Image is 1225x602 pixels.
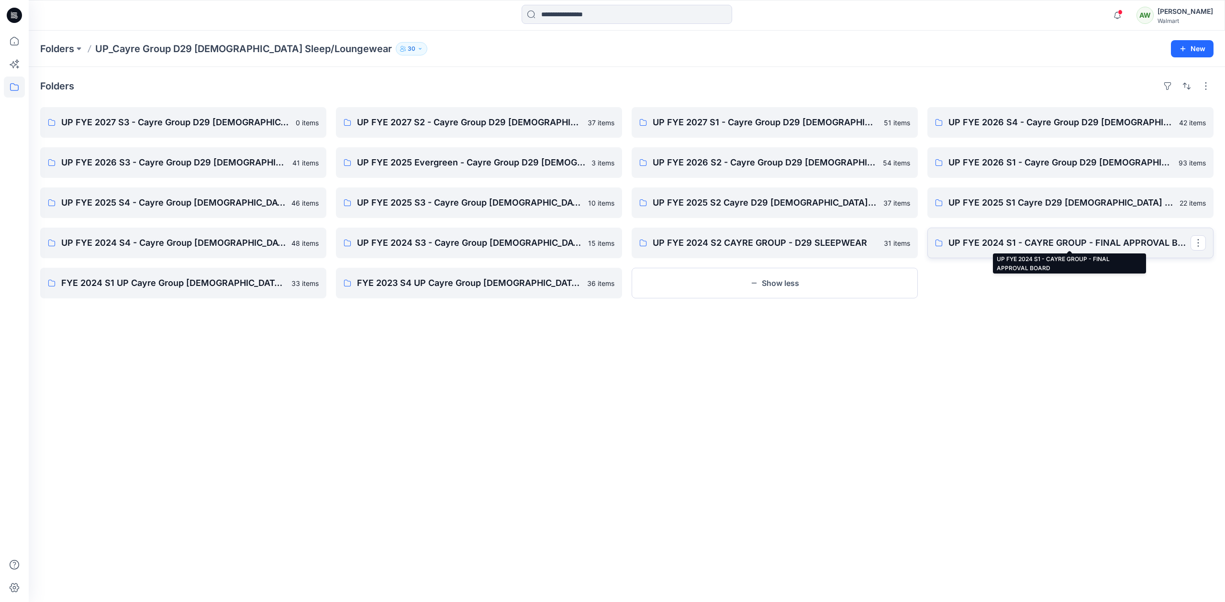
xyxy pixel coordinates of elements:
[588,198,614,208] p: 10 items
[587,278,614,288] p: 36 items
[1136,7,1154,24] div: AW
[357,116,582,129] p: UP FYE 2027 S2 - Cayre Group D29 [DEMOGRAPHIC_DATA] Sleepwear
[884,238,910,248] p: 31 items
[632,187,918,218] a: UP FYE 2025 S2 Cayre D29 [DEMOGRAPHIC_DATA] Sleepwear37 items
[95,42,392,55] p: UP_Cayre Group D29 [DEMOGRAPHIC_DATA] Sleep/Loungewear
[336,147,622,178] a: UP FYE 2025 Evergreen - Cayre Group D29 [DEMOGRAPHIC_DATA] Sleepwear3 items
[1179,118,1206,128] p: 42 items
[61,196,286,209] p: UP FYE 2025 S4 - Cayre Group [DEMOGRAPHIC_DATA] Sleepwear
[291,238,319,248] p: 48 items
[927,147,1214,178] a: UP FYE 2026 S1 - Cayre Group D29 [DEMOGRAPHIC_DATA] Sleepwear93 items
[883,158,910,168] p: 54 items
[1179,158,1206,168] p: 93 items
[61,276,286,290] p: FYE 2024 S1 UP Cayre Group [DEMOGRAPHIC_DATA] Sleepwear
[357,276,581,290] p: FYE 2023 S4 UP Cayre Group [DEMOGRAPHIC_DATA] Sleep/Loungewear Board
[948,156,1173,169] p: UP FYE 2026 S1 - Cayre Group D29 [DEMOGRAPHIC_DATA] Sleepwear
[291,198,319,208] p: 46 items
[653,156,877,169] p: UP FYE 2026 S2 - Cayre Group D29 [DEMOGRAPHIC_DATA] Sleepwear
[1171,40,1214,57] button: New
[357,196,582,209] p: UP FYE 2025 S3 - Cayre Group [DEMOGRAPHIC_DATA] Sleepwear
[632,228,918,258] a: UP FYE 2024 S2 CAYRE GROUP - D29 SLEEPWEAR31 items
[588,118,614,128] p: 37 items
[40,80,74,92] h4: Folders
[61,236,286,250] p: UP FYE 2024 S4 - Cayre Group [DEMOGRAPHIC_DATA] Sleepwear
[632,107,918,138] a: UP FYE 2027 S1 - Cayre Group D29 [DEMOGRAPHIC_DATA] Sleepwear51 items
[588,238,614,248] p: 15 items
[291,278,319,288] p: 33 items
[883,198,910,208] p: 37 items
[40,107,326,138] a: UP FYE 2027 S3 - Cayre Group D29 [DEMOGRAPHIC_DATA] Sleepwear0 items
[1180,198,1206,208] p: 22 items
[884,118,910,128] p: 51 items
[927,187,1214,218] a: UP FYE 2025 S1 Cayre D29 [DEMOGRAPHIC_DATA] Sleepwear22 items
[948,236,1191,250] p: UP FYE 2024 S1 - CAYRE GROUP - FINAL APPROVAL BOARD
[40,42,74,55] a: Folders
[948,116,1173,129] p: UP FYE 2026 S4 - Cayre Group D29 [DEMOGRAPHIC_DATA] Sleepwear
[61,116,290,129] p: UP FYE 2027 S3 - Cayre Group D29 [DEMOGRAPHIC_DATA] Sleepwear
[40,268,326,298] a: FYE 2024 S1 UP Cayre Group [DEMOGRAPHIC_DATA] Sleepwear33 items
[357,236,582,250] p: UP FYE 2024 S3 - Cayre Group [DEMOGRAPHIC_DATA] Sleepwear
[1158,6,1213,17] div: [PERSON_NAME]
[653,236,878,250] p: UP FYE 2024 S2 CAYRE GROUP - D29 SLEEPWEAR
[948,196,1174,209] p: UP FYE 2025 S1 Cayre D29 [DEMOGRAPHIC_DATA] Sleepwear
[927,107,1214,138] a: UP FYE 2026 S4 - Cayre Group D29 [DEMOGRAPHIC_DATA] Sleepwear42 items
[296,118,319,128] p: 0 items
[653,196,878,209] p: UP FYE 2025 S2 Cayre D29 [DEMOGRAPHIC_DATA] Sleepwear
[40,228,326,258] a: UP FYE 2024 S4 - Cayre Group [DEMOGRAPHIC_DATA] Sleepwear48 items
[336,228,622,258] a: UP FYE 2024 S3 - Cayre Group [DEMOGRAPHIC_DATA] Sleepwear15 items
[408,44,415,54] p: 30
[336,107,622,138] a: UP FYE 2027 S2 - Cayre Group D29 [DEMOGRAPHIC_DATA] Sleepwear37 items
[927,228,1214,258] a: UP FYE 2024 S1 - CAYRE GROUP - FINAL APPROVAL BOARD
[61,156,287,169] p: UP FYE 2026 S3 - Cayre Group D29 [DEMOGRAPHIC_DATA] Sleepwear
[40,147,326,178] a: UP FYE 2026 S3 - Cayre Group D29 [DEMOGRAPHIC_DATA] Sleepwear41 items
[292,158,319,168] p: 41 items
[396,42,427,55] button: 30
[357,156,586,169] p: UP FYE 2025 Evergreen - Cayre Group D29 [DEMOGRAPHIC_DATA] Sleepwear
[336,268,622,298] a: FYE 2023 S4 UP Cayre Group [DEMOGRAPHIC_DATA] Sleep/Loungewear Board36 items
[591,158,614,168] p: 3 items
[1158,17,1213,24] div: Walmart
[632,268,918,298] button: Show less
[632,147,918,178] a: UP FYE 2026 S2 - Cayre Group D29 [DEMOGRAPHIC_DATA] Sleepwear54 items
[653,116,878,129] p: UP FYE 2027 S1 - Cayre Group D29 [DEMOGRAPHIC_DATA] Sleepwear
[40,187,326,218] a: UP FYE 2025 S4 - Cayre Group [DEMOGRAPHIC_DATA] Sleepwear46 items
[336,187,622,218] a: UP FYE 2025 S3 - Cayre Group [DEMOGRAPHIC_DATA] Sleepwear10 items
